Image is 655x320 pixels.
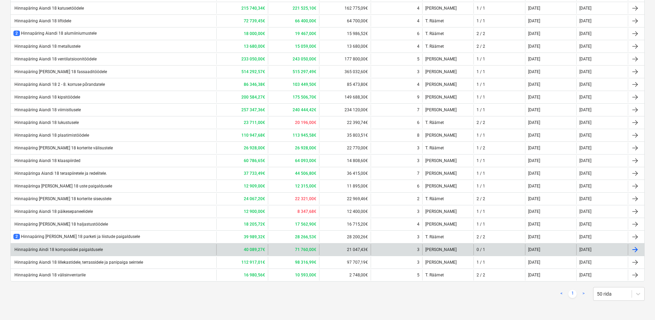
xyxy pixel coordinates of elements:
[244,209,265,214] b: 12 900,00€
[417,44,419,49] div: 4
[422,130,474,141] div: [PERSON_NAME]
[528,273,540,277] div: [DATE]
[295,222,316,227] b: 17 562,90€
[579,171,591,176] div: [DATE]
[477,120,485,125] div: 2 / 2
[417,146,419,150] div: 3
[244,184,265,188] b: 12 909,00€
[319,117,371,128] div: 22 390,74€
[579,19,591,23] div: [DATE]
[244,82,265,87] b: 86 346,38€
[417,209,419,214] div: 3
[319,155,371,166] div: 14 808,60€
[528,146,540,150] div: [DATE]
[528,69,540,74] div: [DATE]
[528,222,540,227] div: [DATE]
[477,133,485,138] div: 1 / 1
[528,120,540,125] div: [DATE]
[293,6,316,11] b: 221 525,10€
[417,260,419,265] div: 3
[13,146,113,150] div: Hinnapäring [PERSON_NAME] 18 korterite välisustele
[244,158,265,163] b: 60 786,65€
[528,31,540,36] div: [DATE]
[241,260,265,265] b: 112 917,01€
[13,57,97,61] div: Hinnapäring Aiandi 18 ventilatsioonitöödele
[417,222,419,227] div: 4
[13,209,93,214] div: Hinnapäring Aiandi 18 päikesepaneelidele
[477,273,485,277] div: 2 / 2
[293,69,316,74] b: 515 297,49€
[579,6,591,11] div: [DATE]
[477,146,485,150] div: 1 / 2
[417,95,419,100] div: 9
[528,247,540,252] div: [DATE]
[241,6,265,11] b: 215 740,34€
[579,222,591,227] div: [DATE]
[244,273,265,277] b: 16 980,56€
[477,171,485,176] div: 1 / 1
[417,171,419,176] div: 7
[477,19,485,23] div: 1 / 1
[477,107,485,112] div: 1 / 1
[422,79,474,90] div: [PERSON_NAME]
[621,287,655,320] iframe: Chat Widget
[422,117,474,128] div: T. Räämet
[295,196,316,201] b: 22 321,00€
[528,184,540,188] div: [DATE]
[13,6,84,11] div: Hinnapäring Aiandi 18 katusetöödele
[295,273,316,277] b: 10 593,00€
[477,158,485,163] div: 1 / 1
[319,41,371,52] div: 13 680,00€
[422,155,474,166] div: [PERSON_NAME]
[244,222,265,227] b: 18 205,72€
[477,222,485,227] div: 1 / 1
[13,107,81,112] div: Hinnapäring Aiandi 18 viimistlusele
[477,82,485,87] div: 1 / 1
[477,184,485,188] div: 1 / 1
[579,209,591,214] div: [DATE]
[417,107,419,112] div: 7
[579,95,591,100] div: [DATE]
[319,15,371,26] div: 64 700,00€
[319,66,371,77] div: 365 032,60€
[422,28,474,39] div: T. Räämet
[319,257,371,268] div: 97 707,19€
[528,158,540,163] div: [DATE]
[295,158,316,163] b: 64 093,00€
[241,57,265,61] b: 233 050,00€
[579,69,591,74] div: [DATE]
[528,133,540,138] div: [DATE]
[319,244,371,255] div: 21 047,43€
[13,171,107,176] div: Hinnapäringa Aiandi 18 teraspiiretele ja redelitele.
[422,193,474,204] div: T. Räämet
[422,54,474,65] div: [PERSON_NAME]
[244,146,265,150] b: 26 928,00€
[13,31,97,36] div: Hinnapäring Aiandi 18 alumiiniumustele
[579,158,591,163] div: [DATE]
[293,82,316,87] b: 103 449,50€
[417,6,419,11] div: 4
[579,247,591,252] div: [DATE]
[293,57,316,61] b: 243 050,00€
[295,19,316,23] b: 66 400,00€
[13,234,20,239] span: 2
[528,235,540,239] div: [DATE]
[417,133,419,138] div: 8
[295,247,316,252] b: 71 760,00€
[244,44,265,49] b: 13 680,00€
[241,107,265,112] b: 257 347,36€
[477,247,485,252] div: 0 / 1
[528,19,540,23] div: [DATE]
[319,206,371,217] div: 12 400,00€
[422,206,474,217] div: [PERSON_NAME]
[422,270,474,281] div: T. Räämet
[295,31,316,36] b: 19 467,00€
[295,120,316,125] b: 20 196,00€
[422,15,474,26] div: T. Räämet
[13,44,80,49] div: Hinnapäring Aiandi 18 metallustele
[417,196,419,201] div: 2
[579,260,591,265] div: [DATE]
[579,120,591,125] div: [DATE]
[579,196,591,201] div: [DATE]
